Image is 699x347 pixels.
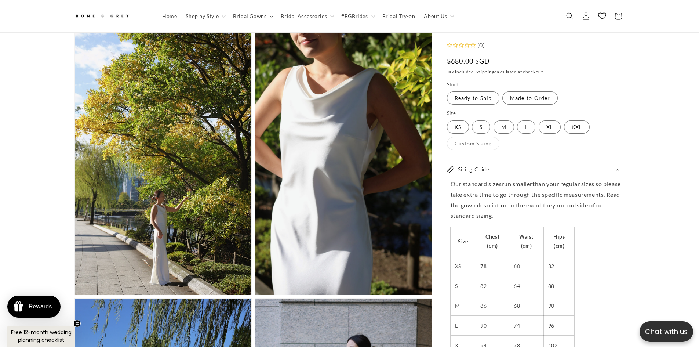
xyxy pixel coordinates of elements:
[73,320,81,327] button: Close teaser
[564,120,590,134] label: XXL
[517,120,535,134] label: L
[539,120,561,134] label: XL
[543,276,574,296] td: 88
[543,256,574,276] td: 82
[337,8,378,24] summary: #BGBrides
[476,40,485,51] div: (0)
[509,227,544,256] th: Waist (cm)
[424,13,447,19] span: About Us
[233,13,266,19] span: Bridal Gowns
[502,11,550,24] button: Write a review
[74,10,130,22] img: Bone and Grey Bridal
[378,8,420,24] a: Bridal Try-on
[158,8,181,24] a: Home
[476,256,509,276] td: 78
[186,13,219,19] span: Shop by Style
[476,69,495,75] a: Shipping
[476,276,509,296] td: 82
[640,326,693,337] p: Chat with us
[229,8,276,24] summary: Bridal Gowns
[341,13,368,19] span: #BGBrides
[509,256,544,276] td: 60
[640,321,693,342] button: Open chatbox
[476,227,509,256] th: Chest (cm)
[509,316,544,336] td: 74
[451,256,476,276] td: XS
[382,13,415,19] span: Bridal Try-on
[502,92,558,105] label: Made-to-Order
[451,227,476,256] th: Size
[447,160,625,179] summary: Sizing Guide
[11,329,72,344] span: Free 12-month wedding planning checklist
[562,8,578,24] summary: Search
[543,316,574,336] td: 96
[29,303,52,310] div: Rewards
[451,179,621,221] p: Our standard sizes than your regular sizes so please take extra time to go through the specific m...
[494,120,514,134] label: M
[181,8,229,24] summary: Shop by Style
[543,227,574,256] th: Hips (cm)
[49,42,81,48] a: Write a review
[447,68,625,76] div: Tax included. calculated at checkout.
[509,296,544,316] td: 68
[447,92,499,105] label: Ready-to-Ship
[447,137,499,150] label: Custom Sizing
[447,56,490,66] span: $680.00 SGD
[447,110,457,118] legend: Size
[447,81,460,88] legend: Stock
[451,276,476,296] td: S
[281,13,327,19] span: Bridal Accessories
[72,7,150,25] a: Bone and Grey Bridal
[419,8,457,24] summary: About Us
[476,296,509,316] td: 86
[162,13,177,19] span: Home
[502,180,532,187] span: run smaller
[276,8,337,24] summary: Bridal Accessories
[509,276,544,296] td: 64
[451,316,476,336] td: L
[7,326,75,347] div: Free 12-month wedding planning checklistClose teaser
[476,316,509,336] td: 90
[447,120,469,134] label: XS
[458,166,489,173] h2: Sizing Guide
[451,296,476,316] td: M
[472,120,490,134] label: S
[543,296,574,316] td: 90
